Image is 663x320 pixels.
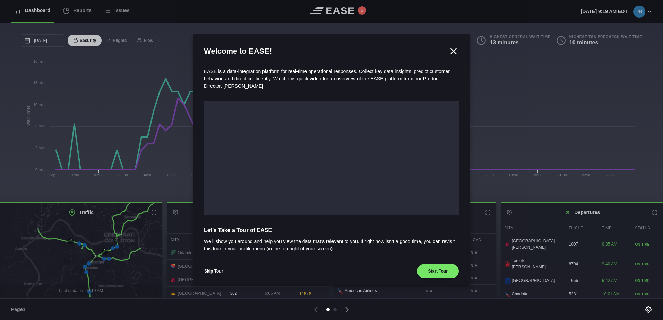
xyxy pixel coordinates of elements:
[11,306,28,313] span: Page 1
[204,101,459,215] iframe: onboarding
[204,69,450,89] span: EASE is a data-integration platform for real-time operational responses. Collect key data insight...
[204,226,459,234] span: Let’s Take a Tour of EASE
[204,45,448,57] h2: Welcome to EASE!
[204,238,459,252] span: We’ll show you around and help you view the data that’s relevant to you. If right now isn’t a goo...
[417,264,459,279] button: Start Tour
[204,264,223,279] button: Skip Tour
